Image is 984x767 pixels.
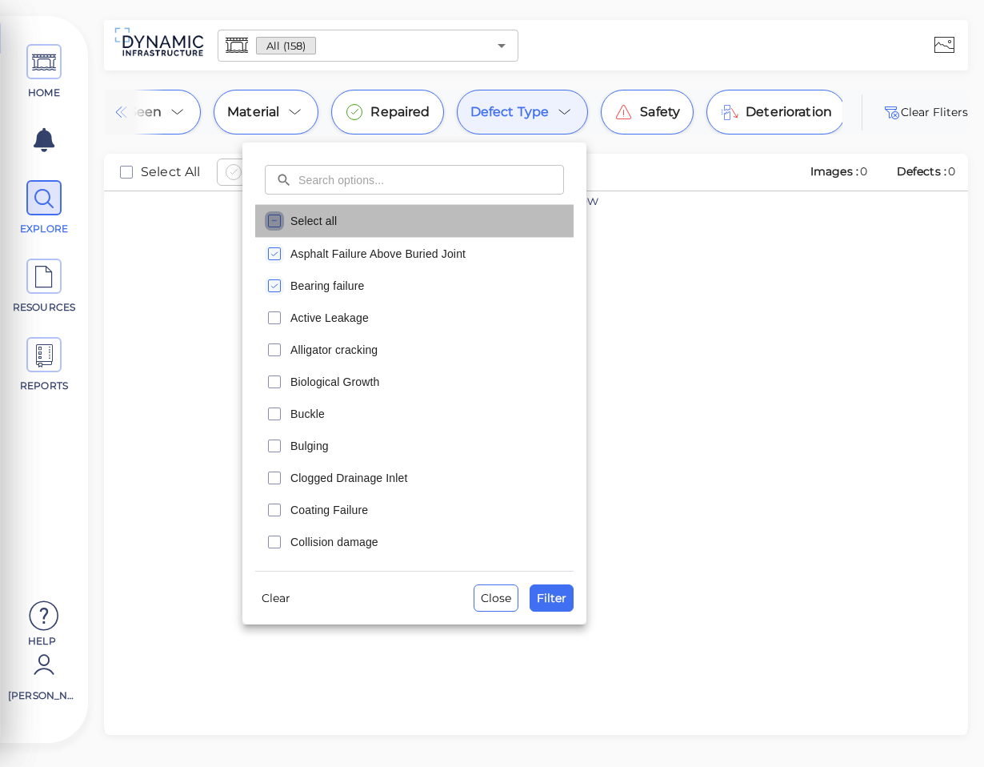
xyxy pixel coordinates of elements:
span: Bulging [290,438,564,454]
span: Bearing failure [290,278,564,294]
span: Close [481,588,511,608]
div: Bulging [255,430,574,462]
div: Asphalt Failure Above Buried Joint [255,238,574,270]
div: Active Leakage [255,302,574,334]
div: Clogged Drainage Inlet [255,462,574,494]
div: Bearing failure [255,270,574,302]
span: Asphalt Failure Above Buried Joint [290,246,564,262]
iframe: Chat [916,695,972,755]
button: Filter [530,584,574,612]
span: Coating Failure [290,502,564,518]
span: Clogged Drainage Inlet [290,470,564,486]
button: Clear [255,585,297,611]
div: Alligator cracking [255,334,574,366]
span: Clear [262,588,290,608]
span: Biological Growth [290,374,564,390]
div: Select all [255,205,574,237]
div: Biological Growth [255,366,574,398]
input: Search options... [298,165,564,195]
span: Select all [290,213,564,229]
div: Buckle [255,398,574,430]
span: Alligator cracking [290,342,564,358]
div: Coating Failure [255,494,574,526]
span: Buckle [290,406,564,422]
div: Collision damage [255,526,574,558]
span: Filter [537,588,566,608]
span: Active Leakage [290,310,564,326]
span: Collision damage [290,534,564,550]
button: Close [474,584,518,612]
